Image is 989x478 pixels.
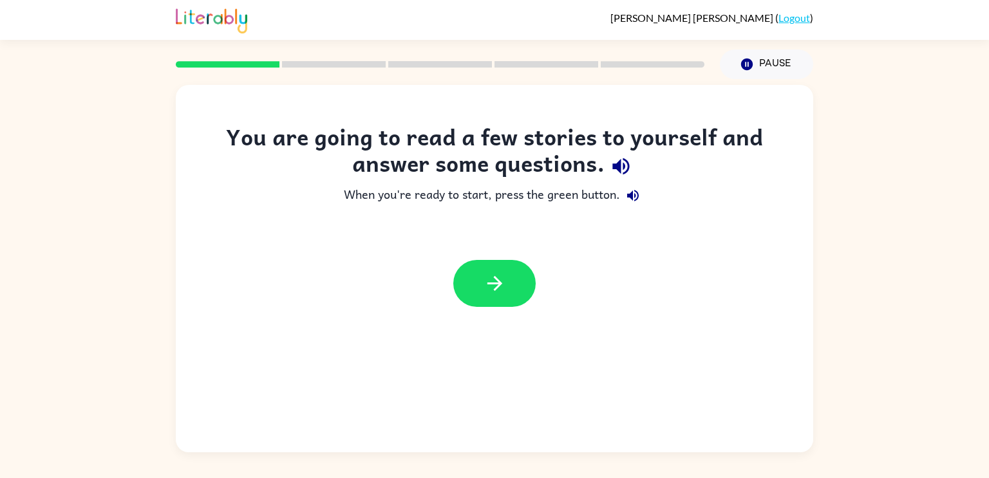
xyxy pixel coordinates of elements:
[778,12,810,24] a: Logout
[610,12,813,24] div: ( )
[720,50,813,79] button: Pause
[176,5,247,33] img: Literably
[610,12,775,24] span: [PERSON_NAME] [PERSON_NAME]
[202,183,787,208] div: When you're ready to start, press the green button.
[202,124,787,183] div: You are going to read a few stories to yourself and answer some questions.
